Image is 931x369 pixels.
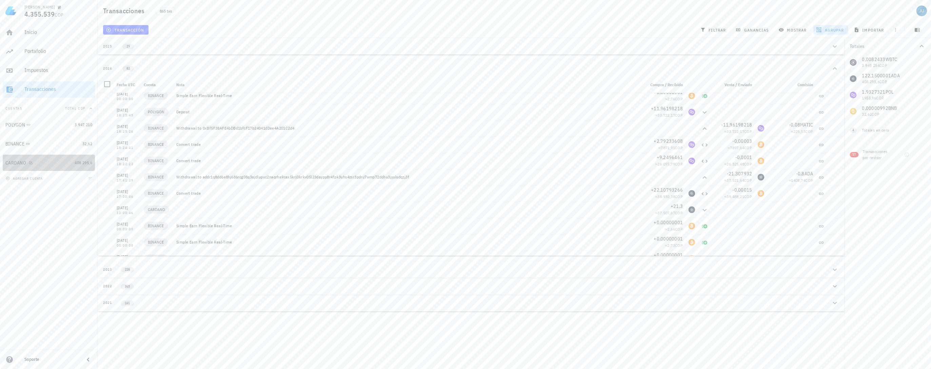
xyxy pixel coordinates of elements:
[3,117,95,133] a: POLYGON 3.947.210
[176,125,639,131] div: Withdrawal to 0xBf5F38AFE4bDBd1bfcF17b24041dDee4A201C2d4
[117,237,138,244] div: [DATE]
[675,161,683,167] span: COP
[757,190,764,197] div: BTC-icon
[3,62,95,79] a: Impuestos
[117,97,138,101] div: 00:00:00
[757,125,764,132] div: MATIC-icon
[148,141,164,148] span: BINANCE
[727,161,744,167] span: 26.325,48
[688,157,695,164] div: MATIC-icon
[675,243,683,248] span: COP
[732,138,752,144] span: -0,00003
[688,255,695,262] div: BTC-icon
[844,38,931,54] button: Totales
[916,5,927,16] div: avatar
[117,221,138,228] div: [DATE]
[24,9,55,19] span: 4.355.539
[728,145,752,150] span: ≈
[103,5,147,16] h1: Transacciones
[688,239,695,246] div: BTC-icon
[688,92,695,99] div: BTC-icon
[117,156,138,162] div: [DATE]
[141,77,174,93] div: Cuenta
[3,155,95,171] a: CARDANO 408.295,6
[114,77,141,93] div: Fecha UTC
[117,228,138,231] div: 00:00:00
[735,154,752,160] span: -0,0001
[711,77,755,93] div: Venta / Enviado
[724,194,752,199] span: ≈
[675,227,683,232] span: COP
[3,43,95,60] a: Portafolio
[103,300,112,306] div: 2021
[24,48,92,54] div: Portafolio
[117,130,138,133] div: 18:25:26
[675,145,683,150] span: COP
[3,100,95,117] button: CuentasTotal COP
[675,113,683,118] span: COP
[667,227,675,232] span: 2,66
[675,96,683,101] span: COP
[654,252,683,258] span: +0,00000001
[5,5,16,16] img: LedgiFi
[55,12,63,18] span: COP
[667,96,675,101] span: 2,76
[688,222,695,229] div: BTC-icon
[176,191,639,196] div: Convert trade
[75,160,92,165] span: 408.295,6
[117,107,138,114] div: [DATE]
[160,7,172,15] span: 865 txs
[675,194,683,199] span: COP
[724,161,752,167] span: ≈
[3,24,95,41] a: Inicio
[24,67,92,73] div: Impuestos
[654,236,683,242] span: +0,00000001
[117,114,138,117] div: 18:25:45
[733,25,773,35] button: ganancias
[148,92,164,99] span: BINANCE
[744,178,752,183] span: COP
[776,25,811,35] button: mostrar
[5,122,25,128] div: POLYGON
[724,178,752,183] span: ≈
[107,27,144,33] span: transacción
[125,300,130,306] span: 161
[657,154,683,160] span: +9,2496461
[117,188,138,195] div: [DATE]
[817,27,844,33] span: agrupar
[744,194,752,199] span: COP
[144,82,156,87] span: Cuenta
[103,25,148,35] button: transacción
[850,44,917,48] div: Totales
[655,113,683,118] span: ≈
[176,109,639,115] div: Deposit
[650,82,683,87] span: Compra / Recibido
[98,295,844,311] button: 2021 161
[665,96,683,101] span: ≈
[813,25,848,35] button: agrupar
[688,190,695,197] div: ADA-icon
[148,206,165,213] span: CARDANO
[805,178,813,183] span: COP
[24,357,79,362] div: Soporte
[148,174,164,180] span: BINANCE
[148,109,164,115] span: POLYGON
[665,227,683,232] span: ≈
[82,141,92,146] span: 32,62
[176,174,639,180] div: Withdrawal to addr1q8dd6e8hj686rcg08q3ajdlupxc2naqrha9cax5krj0krkv05l23daypp8r4fpk3uhs4zsr3pdru7w...
[148,222,164,229] span: BINANCE
[697,25,730,35] button: filtrar
[793,129,805,134] span: 225,53
[863,149,891,161] div: Transacciones por revisar
[126,44,130,49] span: 29
[727,178,744,183] span: 37.521,64
[24,86,92,92] div: Transacciones
[732,187,752,193] span: -0,00015
[655,194,683,199] span: ≈
[658,145,683,150] span: ≈
[148,239,164,246] span: BINANCE
[117,179,138,182] div: 17:41:29
[665,243,683,248] span: ≈
[721,122,752,128] span: -11,96198218
[5,160,26,166] div: CARDANO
